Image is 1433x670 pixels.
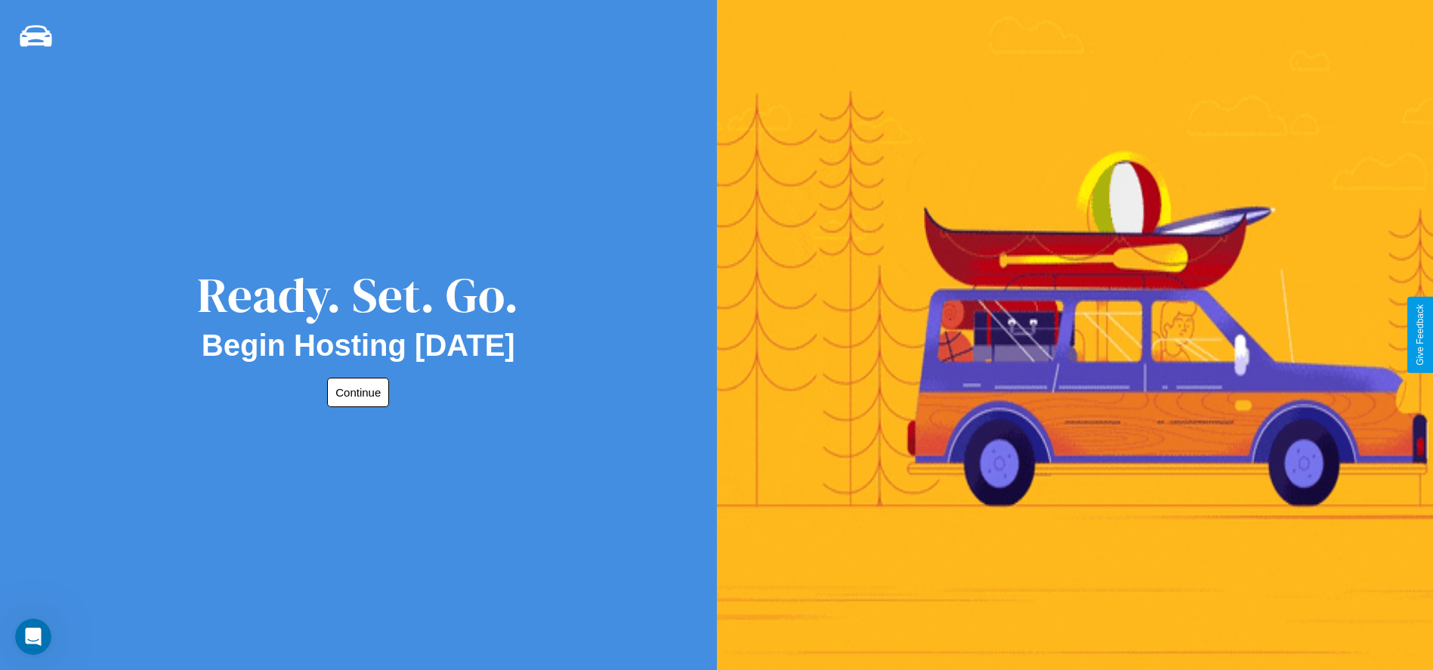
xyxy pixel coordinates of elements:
button: Continue [327,378,389,407]
div: Give Feedback [1415,304,1425,366]
div: Ready. Set. Go. [197,261,519,329]
h2: Begin Hosting [DATE] [202,329,515,363]
iframe: Intercom live chat [15,619,51,655]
